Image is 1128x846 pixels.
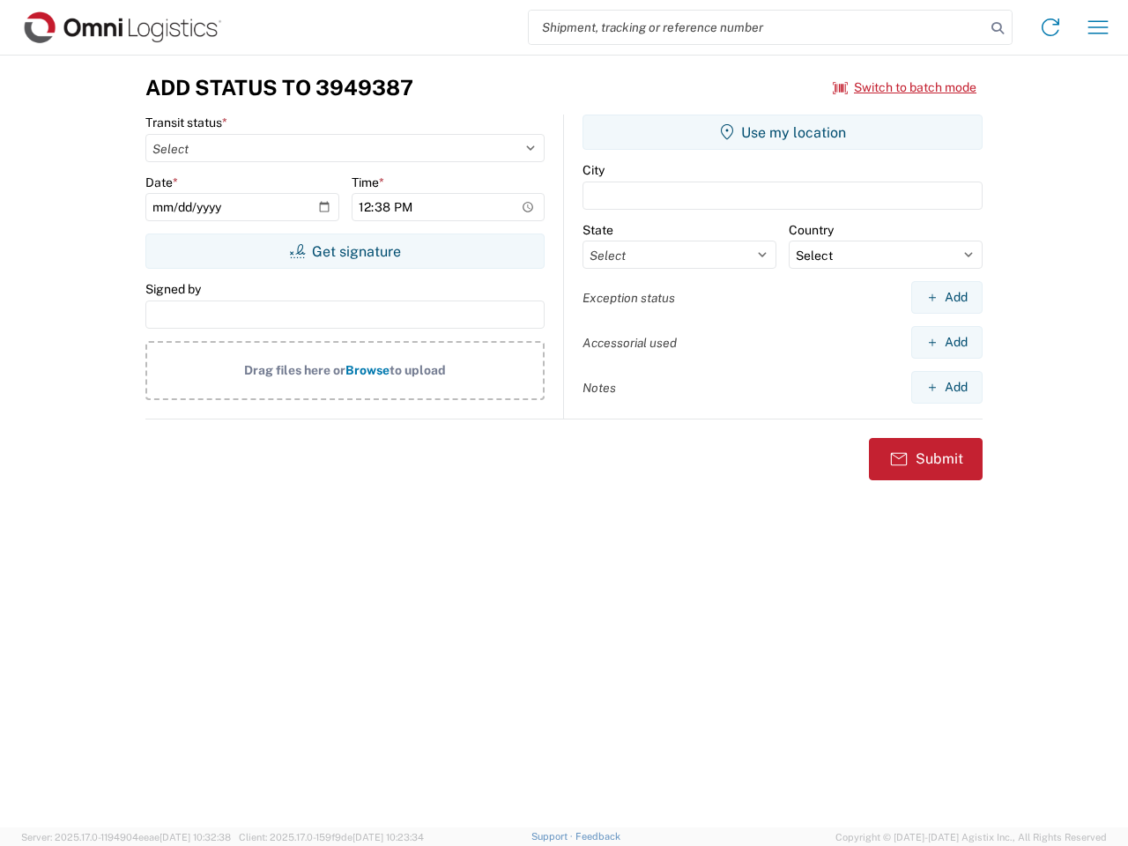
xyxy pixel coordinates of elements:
[529,11,985,44] input: Shipment, tracking or reference number
[352,832,424,842] span: [DATE] 10:23:34
[575,831,620,842] a: Feedback
[583,115,983,150] button: Use my location
[835,829,1107,845] span: Copyright © [DATE]-[DATE] Agistix Inc., All Rights Reserved
[352,174,384,190] label: Time
[244,363,345,377] span: Drag files here or
[583,222,613,238] label: State
[145,234,545,269] button: Get signature
[145,115,227,130] label: Transit status
[583,380,616,396] label: Notes
[160,832,231,842] span: [DATE] 10:32:38
[583,162,605,178] label: City
[869,438,983,480] button: Submit
[21,832,231,842] span: Server: 2025.17.0-1194904eeae
[145,75,413,100] h3: Add Status to 3949387
[145,281,201,297] label: Signed by
[345,363,390,377] span: Browse
[239,832,424,842] span: Client: 2025.17.0-159f9de
[789,222,834,238] label: Country
[833,73,976,102] button: Switch to batch mode
[583,290,675,306] label: Exception status
[145,174,178,190] label: Date
[390,363,446,377] span: to upload
[911,281,983,314] button: Add
[583,335,677,351] label: Accessorial used
[911,371,983,404] button: Add
[911,326,983,359] button: Add
[531,831,575,842] a: Support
